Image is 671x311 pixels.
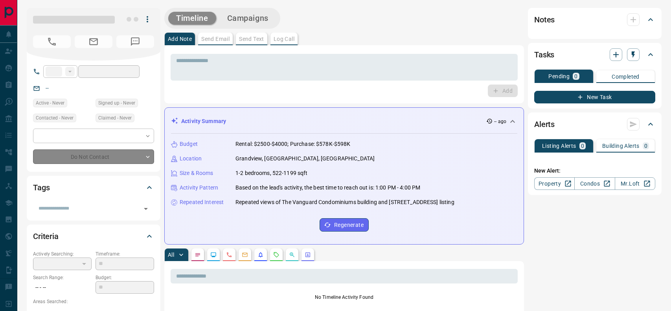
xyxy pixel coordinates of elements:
[180,155,202,163] p: Location
[534,91,655,103] button: New Task
[534,48,554,61] h2: Tasks
[235,198,454,206] p: Repeated views of The Vanguard Condominiums building and [STREET_ADDRESS] listing
[98,114,132,122] span: Claimed - Never
[33,274,92,281] p: Search Range:
[289,252,295,258] svg: Opportunities
[534,118,555,131] h2: Alerts
[644,143,647,149] p: 0
[168,36,192,42] p: Add Note
[168,12,216,25] button: Timeline
[574,177,615,190] a: Condos
[181,117,226,125] p: Activity Summary
[168,252,174,258] p: All
[581,143,584,149] p: 0
[534,167,655,175] p: New Alert:
[242,252,248,258] svg: Emails
[33,298,154,305] p: Areas Searched:
[140,203,151,214] button: Open
[235,169,308,177] p: 1-2 bedrooms, 522-1199 sqft
[171,114,517,129] div: Activity Summary-- ago
[180,184,218,192] p: Activity Pattern
[116,35,154,48] span: No Number
[180,169,213,177] p: Size & Rooms
[96,274,154,281] p: Budget:
[210,252,217,258] svg: Lead Browsing Activity
[33,227,154,246] div: Criteria
[195,252,201,258] svg: Notes
[36,114,74,122] span: Contacted - Never
[534,13,555,26] h2: Notes
[548,74,570,79] p: Pending
[33,35,71,48] span: No Number
[98,99,135,107] span: Signed up - Never
[75,35,112,48] span: No Email
[33,149,154,164] div: Do Not Contact
[36,99,64,107] span: Active - Never
[534,115,655,134] div: Alerts
[235,155,375,163] p: Grandview, [GEOGRAPHIC_DATA], [GEOGRAPHIC_DATA]
[33,178,154,197] div: Tags
[305,252,311,258] svg: Agent Actions
[226,252,232,258] svg: Calls
[534,45,655,64] div: Tasks
[574,74,577,79] p: 0
[534,177,575,190] a: Property
[257,252,264,258] svg: Listing Alerts
[235,140,351,148] p: Rental: $2500-$4000; Purchase: $578K-$598K
[235,184,420,192] p: Based on the lead's activity, the best time to reach out is: 1:00 PM - 4:00 PM
[33,250,92,258] p: Actively Searching:
[180,140,198,148] p: Budget
[534,10,655,29] div: Notes
[180,198,224,206] p: Repeated Interest
[96,250,154,258] p: Timeframe:
[171,294,518,301] p: No Timeline Activity Found
[46,85,49,91] a: --
[602,143,640,149] p: Building Alerts
[273,252,279,258] svg: Requests
[615,177,655,190] a: Mr.Loft
[542,143,576,149] p: Listing Alerts
[33,281,92,294] p: -- - --
[219,12,276,25] button: Campaigns
[612,74,640,79] p: Completed
[494,118,506,125] p: -- ago
[33,230,59,243] h2: Criteria
[320,218,369,232] button: Regenerate
[33,181,50,194] h2: Tags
